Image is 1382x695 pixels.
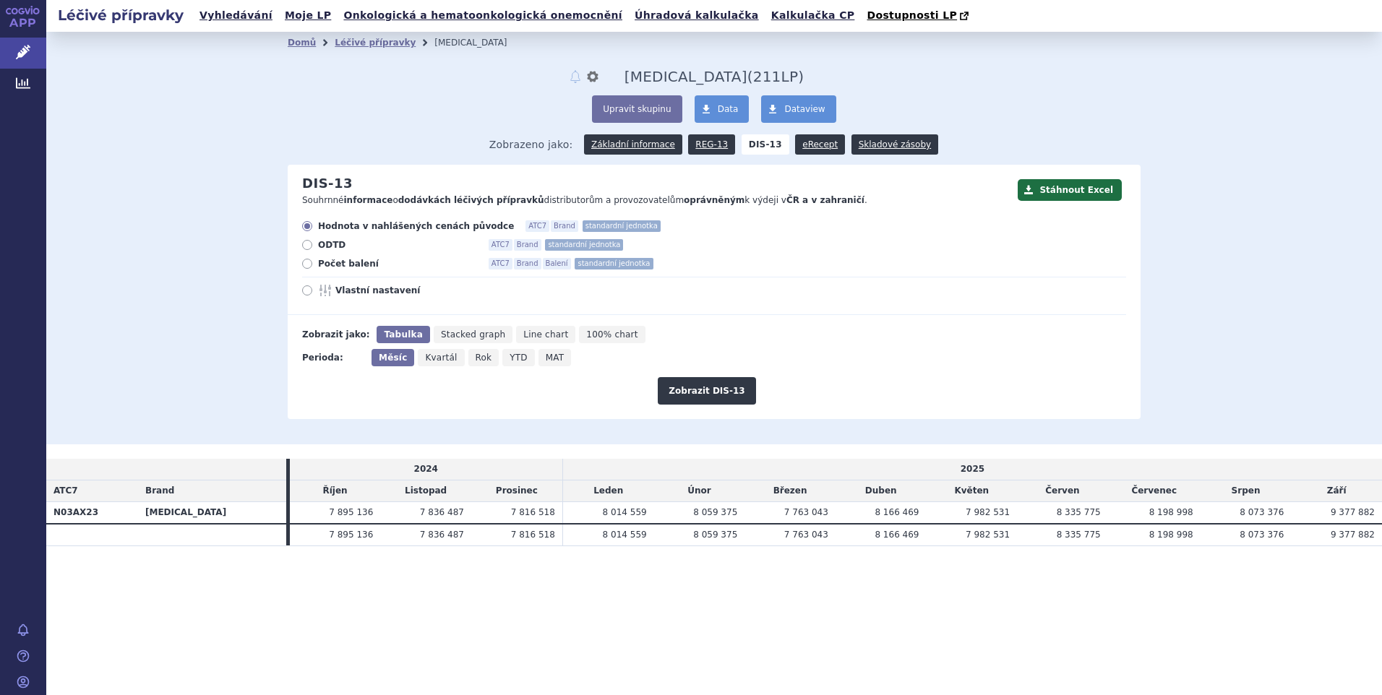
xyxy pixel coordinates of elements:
span: Tabulka [384,329,422,340]
span: Brand [551,220,578,232]
a: eRecept [795,134,845,155]
a: Léčivé přípravky [335,38,416,48]
strong: informace [344,195,393,205]
span: Dataview [784,104,825,114]
button: nastavení [585,68,600,85]
a: REG-13 [688,134,735,155]
strong: DIS-13 [742,134,789,155]
span: 8 014 559 [603,530,647,540]
span: Line chart [523,329,568,340]
span: YTD [510,353,528,363]
span: 8 073 376 [1240,507,1284,517]
td: Květen [927,480,1018,502]
div: Zobrazit jako: [302,326,369,343]
span: Brand [145,485,174,496]
span: 9 377 882 [1331,530,1375,540]
span: standardní jednotka [583,220,661,232]
span: 100% chart [586,329,638,340]
span: 8 166 469 [875,507,919,517]
span: 8 198 998 [1149,507,1193,517]
button: Zobrazit DIS-13 [658,377,755,405]
a: Moje LP [280,6,335,25]
span: Stacked graph [441,329,505,340]
a: Dataview [761,95,836,123]
a: Domů [288,38,316,48]
strong: ČR a v zahraničí [786,195,864,205]
span: Rok [476,353,492,363]
span: 8 335 775 [1057,507,1101,517]
td: 2024 [290,459,563,480]
span: 7 763 043 [784,507,828,517]
span: ATC7 [489,258,512,269]
span: 7 895 136 [329,530,373,540]
span: ATC7 [525,220,549,232]
span: ATC7 [53,485,78,496]
td: Červen [1017,480,1108,502]
td: Leden [562,480,653,502]
span: 7 982 531 [966,530,1010,540]
span: 8 198 998 [1149,530,1193,540]
a: Dostupnosti LP [862,6,976,26]
span: 8 166 469 [875,530,919,540]
td: Únor [654,480,745,502]
span: Zobrazeno jako: [489,134,573,155]
span: 8 335 775 [1057,530,1101,540]
button: Stáhnout Excel [1018,179,1122,201]
td: Červenec [1108,480,1201,502]
td: Září [1291,480,1382,502]
a: Skladové zásoby [851,134,938,155]
span: MAT [546,353,565,363]
strong: oprávněným [684,195,744,205]
span: 9 377 882 [1331,507,1375,517]
span: 8 059 375 [693,507,737,517]
a: Základní informace [584,134,682,155]
span: ( LP) [747,68,804,85]
span: Brand [514,239,541,251]
div: Perioda: [302,349,364,366]
td: Listopad [380,480,471,502]
p: Souhrnné o distributorům a provozovatelům k výdeji v . [302,194,1010,207]
span: ATC7 [489,239,512,251]
h2: DIS-13 [302,176,353,191]
a: Kalkulačka CP [767,6,859,25]
strong: dodávkách léčivých přípravků [398,195,544,205]
span: Kvartál [425,353,457,363]
th: N03AX23 [46,501,138,523]
span: Data [718,104,739,114]
span: standardní jednotka [545,239,623,251]
th: [MEDICAL_DATA] [138,501,286,523]
span: Balení [543,258,571,269]
span: 8 014 559 [603,507,647,517]
span: 7 982 531 [966,507,1010,517]
td: Srpen [1201,480,1292,502]
td: 2025 [562,459,1382,480]
span: Brivaracetam [625,68,747,85]
button: Upravit skupinu [592,95,682,123]
span: 8 073 376 [1240,530,1284,540]
span: Brand [514,258,541,269]
td: Prosinec [471,480,562,502]
span: 211 [753,68,781,85]
span: standardní jednotka [575,258,653,269]
button: notifikace [568,68,583,85]
span: 8 059 375 [693,530,737,540]
td: Březen [744,480,836,502]
span: Počet balení [318,258,477,269]
span: ODTD [318,239,477,251]
td: Říjen [290,480,381,502]
a: Vyhledávání [195,6,277,25]
a: Úhradová kalkulačka [630,6,763,25]
h2: Léčivé přípravky [46,5,195,25]
a: Onkologická a hematoonkologická onemocnění [339,6,627,25]
a: Data [695,95,750,123]
td: Duben [836,480,927,502]
span: Dostupnosti LP [867,9,957,21]
span: Vlastní nastavení [335,285,494,296]
span: 7 816 518 [511,507,555,517]
span: 7 895 136 [329,507,373,517]
li: Brivaracetam [434,32,525,53]
span: 7 763 043 [784,530,828,540]
span: 7 836 487 [420,507,464,517]
span: Hodnota v nahlášených cenách původce [318,220,514,232]
span: 7 836 487 [420,530,464,540]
